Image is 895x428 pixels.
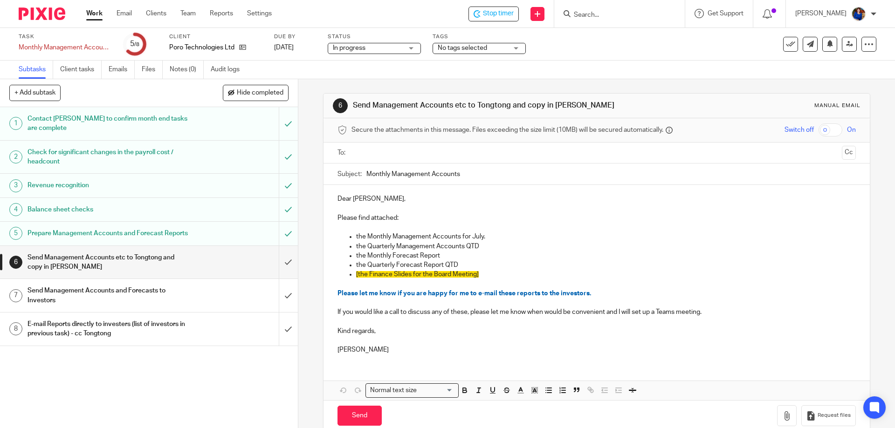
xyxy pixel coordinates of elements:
[28,284,189,307] h1: Send Management Accounts and Forecasts to Investors
[60,61,102,79] a: Client tasks
[169,33,262,41] label: Client
[337,326,855,336] p: Kind regards,
[433,33,526,41] label: Tags
[117,9,132,18] a: Email
[28,203,189,217] h1: Balance sheet checks
[28,145,189,169] h1: Check for significant changes in the payroll cost / headcount
[28,317,189,341] h1: E-mail Reports directly to investers (list of investors in previous task) - cc Tongtong
[170,61,204,79] a: Notes (0)
[109,61,135,79] a: Emails
[842,146,856,160] button: Cc
[337,406,382,426] input: Send
[247,9,272,18] a: Settings
[223,85,289,101] button: Hide completed
[130,39,139,49] div: 5
[211,61,247,79] a: Audit logs
[365,383,459,398] div: Search for option
[9,85,61,101] button: + Add subtask
[468,7,519,21] div: Poro Technologies Ltd - Monthly Management Accounts - Poro
[368,386,419,395] span: Normal text size
[19,43,112,52] div: Monthly Management Accounts - Poro
[356,260,855,270] p: the Quarterly Forecast Report QTD
[337,213,855,223] p: Please find attached:
[274,33,316,41] label: Due by
[9,150,22,163] div: 2
[573,11,657,20] input: Search
[9,227,22,240] div: 5
[847,125,856,135] span: On
[801,405,855,426] button: Request files
[795,9,847,18] p: [PERSON_NAME]
[28,251,189,274] h1: Send Management Accounts etc to Tongtong and copy in [PERSON_NAME]
[9,203,22,216] div: 4
[420,386,453,395] input: Search for option
[237,89,283,97] span: Hide completed
[9,289,22,302] div: 7
[210,9,233,18] a: Reports
[483,9,514,19] span: Stop timer
[9,179,22,192] div: 3
[337,290,591,297] span: Please let me know if you are happy for me to e-mail these reports to the investors.
[337,148,348,157] label: To:
[9,117,22,130] div: 1
[356,232,855,241] p: the Monthly Management Accounts for July.
[356,251,855,260] p: the Monthly Forecast Report
[337,194,855,204] p: Dear [PERSON_NAME],
[146,9,166,18] a: Clients
[333,45,365,51] span: In progress
[814,102,861,109] div: Manual email
[86,9,103,18] a: Work
[337,307,855,317] p: If you would like a call to discuss any of these, please let me know when would be convenient and...
[356,271,479,278] span: [the Finance Slides for the Board Meeting]
[169,43,234,52] p: Poro Technologies Ltd
[28,226,189,240] h1: Prepare Management Accounts and Forecast Reports
[851,7,866,21] img: Nicole.jpeg
[351,125,663,135] span: Secure the attachments in this message. Files exceeding the size limit (10MB) will be secured aut...
[9,256,22,269] div: 6
[28,112,189,136] h1: Contact [PERSON_NAME] to confirm month end tasks are complete
[337,345,855,354] p: [PERSON_NAME]
[274,44,294,51] span: [DATE]
[785,125,814,135] span: Switch off
[438,45,487,51] span: No tags selected
[356,242,855,251] p: the Quarterly Management Accounts QTD
[19,61,53,79] a: Subtasks
[19,7,65,20] img: Pixie
[337,170,362,179] label: Subject:
[9,322,22,335] div: 8
[708,10,744,17] span: Get Support
[333,98,348,113] div: 6
[28,178,189,192] h1: Revenue recognition
[353,101,617,110] h1: Send Management Accounts etc to Tongtong and copy in [PERSON_NAME]
[328,33,421,41] label: Status
[142,61,163,79] a: Files
[180,9,196,18] a: Team
[134,42,139,47] small: /8
[818,412,851,419] span: Request files
[19,33,112,41] label: Task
